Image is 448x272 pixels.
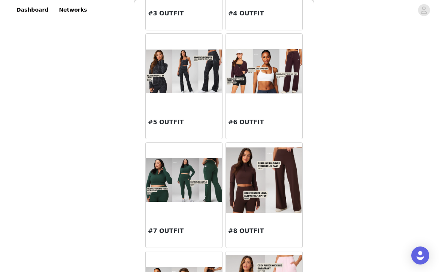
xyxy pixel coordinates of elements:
[226,49,302,93] img: #6 OUTFIT
[146,50,222,93] img: #5 OUTFIT
[228,118,300,127] h3: #6 OUTFIT
[228,227,300,236] h3: #8 OUTFIT
[146,158,222,202] img: #7 OUTFIT
[54,2,91,18] a: Networks
[411,246,429,264] div: Open Intercom Messenger
[420,4,427,16] div: avatar
[12,2,53,18] a: Dashboard
[148,9,220,18] h3: #3 OUTFIT
[148,118,220,127] h3: #5 OUTFIT
[148,227,220,236] h3: #7 OUTFIT
[226,147,302,213] img: #8 OUTFIT
[228,9,300,18] h3: #4 OUTFIT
